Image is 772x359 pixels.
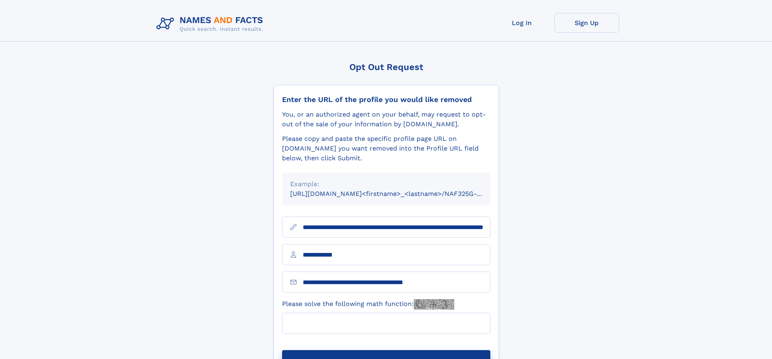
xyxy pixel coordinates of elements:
[282,299,454,310] label: Please solve the following math function:
[282,110,490,129] div: You, or an authorized agent on your behalf, may request to opt-out of the sale of your informatio...
[274,62,499,72] div: Opt Out Request
[153,13,270,35] img: Logo Names and Facts
[490,13,554,33] a: Log In
[290,190,506,198] small: [URL][DOMAIN_NAME]<firstname>_<lastname>/NAF325G-xxxxxxxx
[282,134,490,163] div: Please copy and paste the specific profile page URL on [DOMAIN_NAME] you want removed into the Pr...
[290,179,482,189] div: Example:
[554,13,619,33] a: Sign Up
[282,95,490,104] div: Enter the URL of the profile you would like removed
